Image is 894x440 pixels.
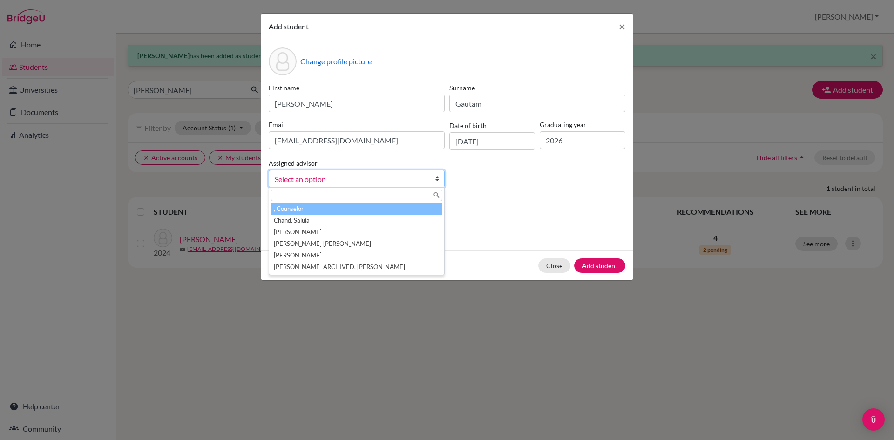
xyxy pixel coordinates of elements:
[271,226,442,238] li: [PERSON_NAME]
[540,120,625,129] label: Graduating year
[269,120,445,129] label: Email
[271,238,442,250] li: [PERSON_NAME] [PERSON_NAME]
[269,47,297,75] div: Profile picture
[269,22,309,31] span: Add student
[449,121,487,130] label: Date of birth
[275,173,427,185] span: Select an option
[449,132,535,150] input: dd/mm/yyyy
[862,408,885,431] div: Open Intercom Messenger
[611,14,633,40] button: Close
[449,83,625,93] label: Surname
[271,203,442,215] li: , Counselor
[574,258,625,273] button: Add student
[271,250,442,261] li: [PERSON_NAME]
[269,203,625,214] p: Parents
[619,20,625,33] span: ×
[269,83,445,93] label: First name
[538,258,570,273] button: Close
[271,261,442,273] li: [PERSON_NAME] ARCHIVED, [PERSON_NAME]
[271,215,442,226] li: Chand, Saluja
[269,158,318,168] label: Assigned advisor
